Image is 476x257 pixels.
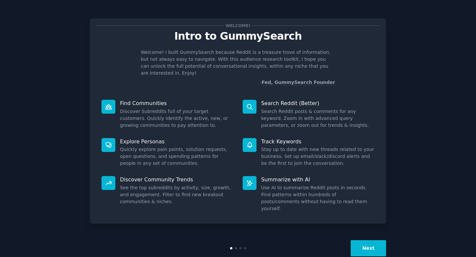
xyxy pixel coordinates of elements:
[141,49,335,77] p: Welcome! I built GummySearch because Reddit is a treasure trove of information, but not always ea...
[351,240,386,256] button: Next
[260,79,335,86] div: -
[120,108,233,129] dd: Discover Subreddits full of your target customers. Quickly identify the active, new, or growing c...
[97,30,379,42] p: Intro to GummySearch
[261,80,335,85] a: Fed, GummySearch Founder
[261,146,375,167] dd: Stay up to date with new threads related to your business. Set up email/slack/discord alerts and ...
[120,138,233,145] p: Explore Personas
[261,138,375,145] p: Track Keywords
[120,184,233,205] dd: See the top subreddits by activity, size, growth, and engagement. Filter to find new breakout com...
[224,22,252,29] span: Welcome!
[261,184,375,212] dd: Use AI to summarize Reddit posts in seconds. Find patterns within hundreds of posts/comments with...
[261,176,375,183] p: Summarize with AI
[261,108,375,129] dd: Search Reddit posts & comments for any keyword. Zoom in with advanced query parameters, or zoom o...
[120,100,233,107] p: Find Communities
[261,100,375,107] p: Search Reddit (Better)
[120,146,233,167] dd: Quickly explore pain points, solution requests, open questions, and spending patterns for people ...
[120,176,233,183] p: Discover Community Trends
